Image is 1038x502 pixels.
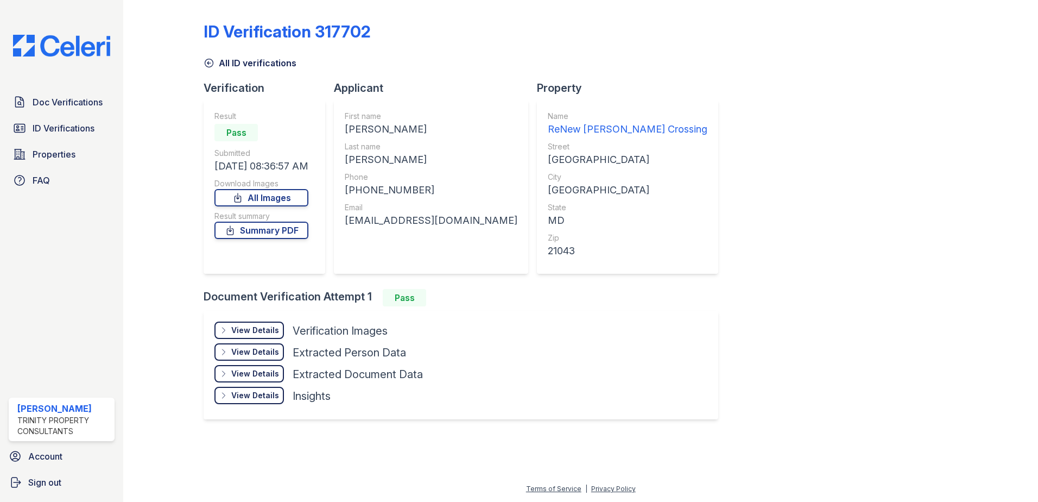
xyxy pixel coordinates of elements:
[214,211,308,222] div: Result summary
[293,345,406,360] div: Extracted Person Data
[4,445,119,467] a: Account
[345,141,517,152] div: Last name
[33,174,50,187] span: FAQ
[537,80,727,96] div: Property
[33,148,75,161] span: Properties
[9,143,115,165] a: Properties
[4,472,119,493] a: Sign out
[204,80,334,96] div: Verification
[526,485,581,493] a: Terms of Service
[4,35,119,57] img: CE_Logo_Blue-a8612792a0a2168367f1c8372b55b34899dd931a85d93a1a3d3e32e68fde9ad4.png
[548,213,707,228] div: MD
[9,170,115,191] a: FAQ
[204,22,371,41] div: ID Verification 317702
[204,57,296,70] a: All ID verifications
[345,111,517,122] div: First name
[293,323,388,338] div: Verification Images
[9,117,115,139] a: ID Verifications
[345,202,517,213] div: Email
[231,390,279,401] div: View Details
[17,415,110,437] div: Trinity Property Consultants
[548,152,707,167] div: [GEOGRAPHIC_DATA]
[214,222,308,239] a: Summary PDF
[214,178,308,189] div: Download Images
[548,111,707,122] div: Name
[548,183,707,198] div: [GEOGRAPHIC_DATA]
[548,233,707,243] div: Zip
[28,450,62,463] span: Account
[548,172,707,183] div: City
[33,96,103,109] span: Doc Verifications
[214,111,308,122] div: Result
[345,152,517,167] div: [PERSON_NAME]
[383,289,426,306] div: Pass
[293,367,423,382] div: Extracted Document Data
[231,368,279,379] div: View Details
[204,289,727,306] div: Document Verification Attempt 1
[231,325,279,336] div: View Details
[548,122,707,137] div: ReNew [PERSON_NAME] Crossing
[28,476,61,489] span: Sign out
[548,111,707,137] a: Name ReNew [PERSON_NAME] Crossing
[214,148,308,159] div: Submitted
[345,172,517,183] div: Phone
[33,122,94,135] span: ID Verifications
[9,91,115,113] a: Doc Verifications
[214,189,308,206] a: All Images
[293,388,331,404] div: Insights
[548,202,707,213] div: State
[214,124,258,141] div: Pass
[585,485,587,493] div: |
[334,80,537,96] div: Applicant
[591,485,636,493] a: Privacy Policy
[345,183,517,198] div: [PHONE_NUMBER]
[548,243,707,259] div: 21043
[231,347,279,357] div: View Details
[345,213,517,228] div: [EMAIL_ADDRESS][DOMAIN_NAME]
[345,122,517,137] div: [PERSON_NAME]
[214,159,308,174] div: [DATE] 08:36:57 AM
[548,141,707,152] div: Street
[17,402,110,415] div: [PERSON_NAME]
